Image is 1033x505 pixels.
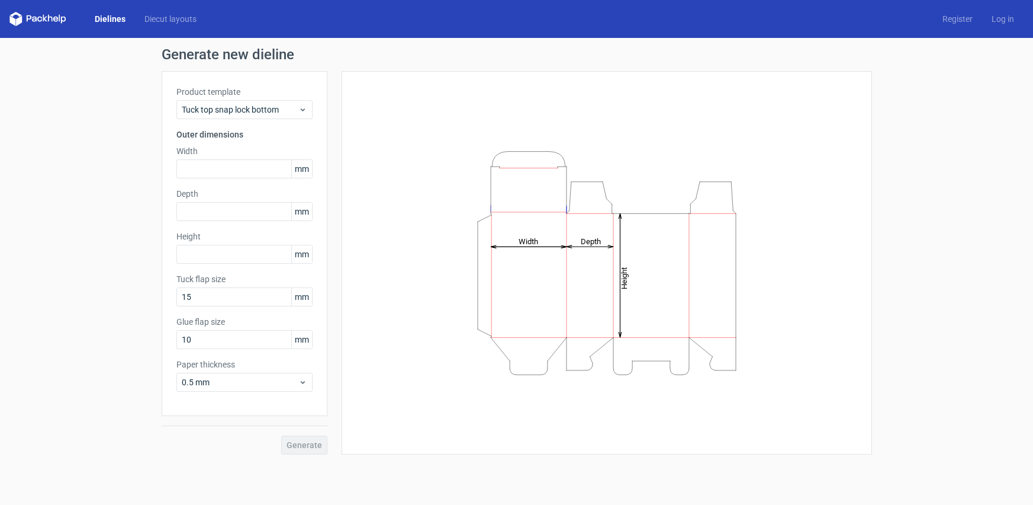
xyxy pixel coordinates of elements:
span: mm [291,203,312,220]
span: mm [291,288,312,306]
a: Log in [982,13,1024,25]
tspan: Height [620,267,629,289]
a: Dielines [85,13,135,25]
tspan: Depth [581,236,601,245]
label: Glue flap size [176,316,313,328]
span: mm [291,331,312,349]
span: mm [291,160,312,178]
a: Diecut layouts [135,13,206,25]
span: mm [291,245,312,263]
h1: Generate new dieline [162,47,872,62]
label: Width [176,145,313,157]
label: Product template [176,86,313,98]
tspan: Width [518,236,538,245]
a: Register [933,13,982,25]
label: Height [176,231,313,242]
h3: Outer dimensions [176,129,313,140]
span: Tuck top snap lock bottom [182,104,298,116]
span: 0.5 mm [182,376,298,388]
label: Paper thickness [176,359,313,370]
label: Depth [176,188,313,200]
label: Tuck flap size [176,273,313,285]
